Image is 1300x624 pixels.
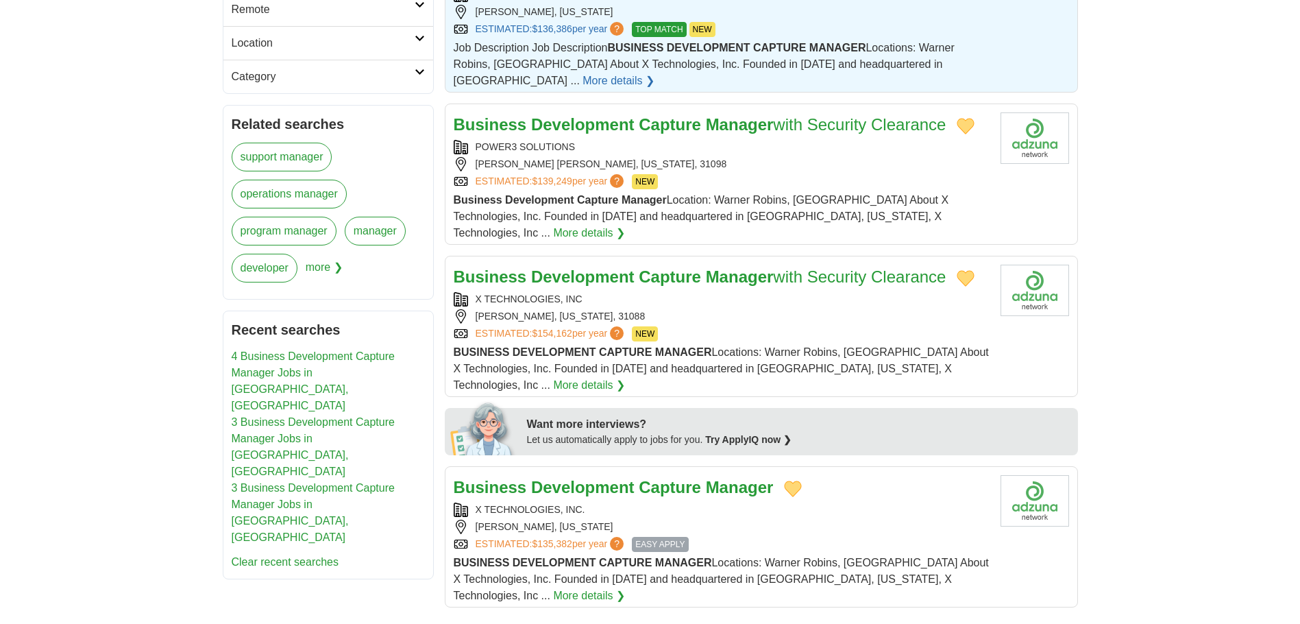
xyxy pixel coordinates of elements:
div: Let us automatically apply to jobs for you. [527,433,1070,447]
img: apply-iq-scientist.png [450,400,517,455]
strong: MANAGER [655,557,712,568]
div: [PERSON_NAME], [US_STATE], 31088 [454,309,990,324]
a: Business Development Capture Managerwith Security Clearance [454,267,946,286]
strong: Business [454,478,527,496]
a: Category [223,60,433,93]
strong: DEVELOPMENT [667,42,750,53]
h2: Category [232,69,415,85]
a: 3 Business Development Capture Manager Jobs in [GEOGRAPHIC_DATA], [GEOGRAPHIC_DATA] [232,416,395,477]
div: [PERSON_NAME], [US_STATE] [454,520,990,534]
span: $154,162 [532,328,572,339]
a: Business Development Capture Managerwith Security Clearance [454,115,946,134]
span: EASY APPLY [632,537,688,552]
strong: Manager [706,478,774,496]
button: Add to favorite jobs [957,270,974,287]
div: [PERSON_NAME], [US_STATE] [454,5,990,19]
a: Business Development Capture Manager [454,478,774,496]
span: ? [610,537,624,551]
strong: Capture [639,115,701,134]
span: Job Description Job Description Locations: Warner Robins, [GEOGRAPHIC_DATA] About X Technologies,... [454,42,955,86]
div: Want more interviews? [527,416,1070,433]
strong: Capture [639,478,701,496]
strong: Development [531,478,635,496]
strong: Capture [639,267,701,286]
div: [PERSON_NAME] [PERSON_NAME], [US_STATE], 31098 [454,157,990,171]
a: support manager [232,143,332,171]
span: TOP MATCH [632,22,686,37]
span: NEW [689,22,715,37]
span: ? [610,326,624,340]
strong: MANAGER [655,346,712,358]
strong: BUSINESS [454,346,510,358]
a: ESTIMATED:$139,249per year? [476,174,627,189]
span: Locations: Warner Robins, [GEOGRAPHIC_DATA] About X Technologies, Inc. Founded in [DATE] and head... [454,557,989,601]
strong: Business [454,115,527,134]
strong: CAPTURE [599,346,652,358]
h2: Remote [232,1,415,18]
strong: Business [454,267,527,286]
a: ESTIMATED:$136,386per year? [476,22,627,37]
strong: BUSINESS [454,557,510,568]
h2: Recent searches [232,320,425,340]
a: ESTIMATED:$135,382per year? [476,537,627,552]
button: Add to favorite jobs [784,481,802,497]
img: Company logo [1001,265,1069,316]
span: NEW [632,174,658,189]
span: $136,386 [532,23,572,34]
div: POWER3 SOLUTIONS [454,140,990,154]
a: 4 Business Development Capture Manager Jobs in [GEOGRAPHIC_DATA], [GEOGRAPHIC_DATA] [232,350,395,411]
strong: BUSINESS [608,42,664,53]
span: Locations: Warner Robins, [GEOGRAPHIC_DATA] About X Technologies, Inc. Founded in [DATE] and head... [454,346,989,391]
a: More details ❯ [553,225,625,241]
strong: Manager [706,115,774,134]
span: ? [610,22,624,36]
span: ? [610,174,624,188]
strong: Manager [706,267,774,286]
a: manager [345,217,406,245]
strong: Development [531,267,635,286]
span: Location: Warner Robins, [GEOGRAPHIC_DATA] About X Technologies, Inc. Founded in [DATE] and headq... [454,194,949,239]
strong: Business [454,194,502,206]
span: $139,249 [532,176,572,187]
a: More details ❯ [553,377,625,394]
a: program manager [232,217,336,245]
a: ESTIMATED:$154,162per year? [476,326,627,341]
strong: CAPTURE [753,42,806,53]
a: Clear recent searches [232,556,339,568]
strong: MANAGER [809,42,866,53]
div: X TECHNOLOGIES, INC [454,292,990,307]
img: Company logo [1001,475,1069,527]
span: $135,382 [532,538,572,549]
h2: Related searches [232,114,425,134]
strong: CAPTURE [599,557,652,568]
a: 3 Business Development Capture Manager Jobs in [GEOGRAPHIC_DATA], [GEOGRAPHIC_DATA] [232,482,395,543]
span: more ❯ [306,254,343,291]
h2: Location [232,35,415,51]
a: operations manager [232,180,347,208]
strong: Manager [622,194,667,206]
a: developer [232,254,297,283]
img: Company logo [1001,112,1069,164]
span: NEW [632,326,658,341]
a: Location [223,26,433,60]
a: Try ApplyIQ now ❯ [705,434,792,445]
strong: Capture [577,194,618,206]
div: X TECHNOLOGIES, INC. [454,503,990,517]
button: Add to favorite jobs [957,118,974,134]
a: More details ❯ [582,73,654,89]
strong: DEVELOPMENT [513,346,596,358]
a: More details ❯ [553,588,625,604]
strong: Development [505,194,574,206]
strong: Development [531,115,635,134]
strong: DEVELOPMENT [513,557,596,568]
